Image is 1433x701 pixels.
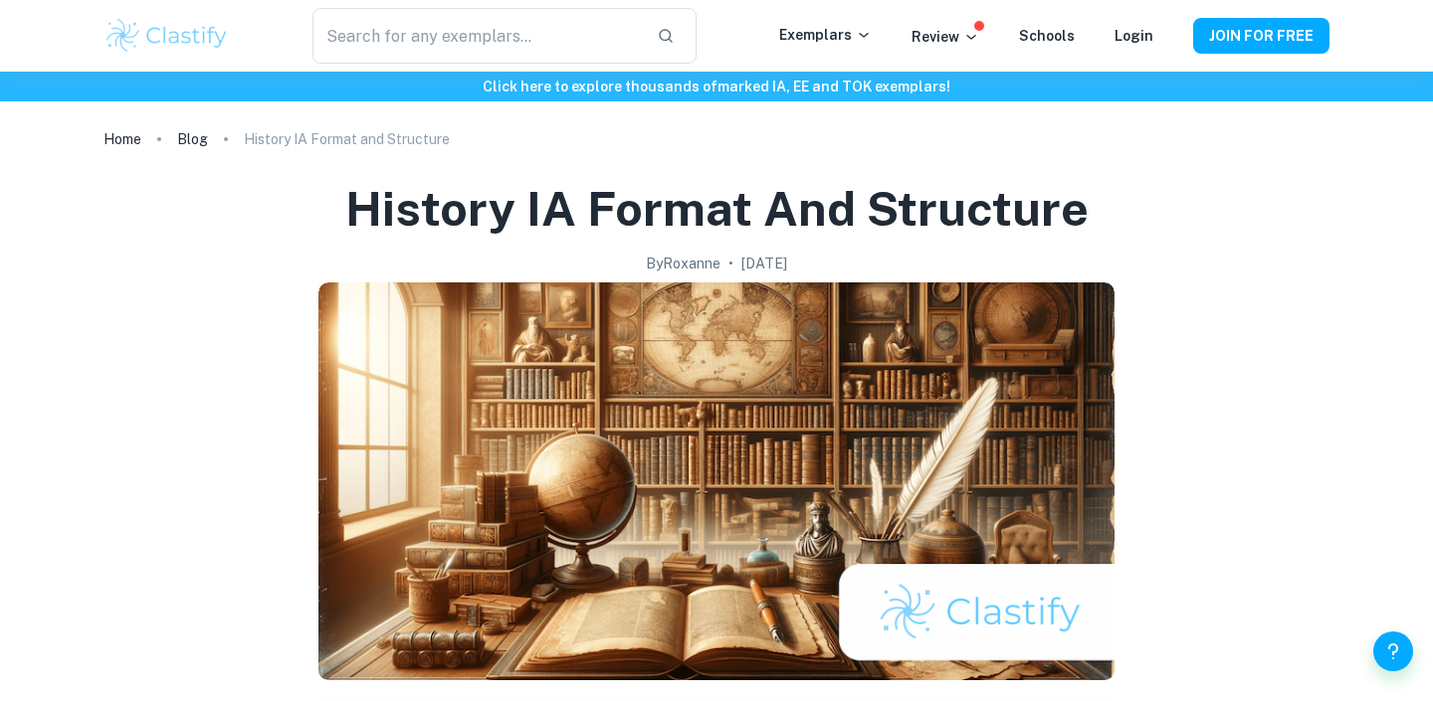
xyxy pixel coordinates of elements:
[1115,28,1153,44] a: Login
[244,128,450,150] p: History IA Format and Structure
[646,253,720,274] h2: By Roxanne
[103,16,230,56] img: Clastify logo
[4,76,1429,97] h6: Click here to explore thousands of marked IA, EE and TOK exemplars !
[741,253,787,274] h2: [DATE]
[779,24,872,46] p: Exemplars
[1019,28,1075,44] a: Schools
[318,282,1115,680] img: History IA Format and Structure cover image
[345,177,1089,241] h1: History IA Format and Structure
[312,8,641,64] input: Search for any exemplars...
[1373,631,1413,671] button: Help and Feedback
[103,125,141,153] a: Home
[1193,18,1330,54] button: JOIN FOR FREE
[728,253,733,274] p: •
[177,125,208,153] a: Blog
[912,26,979,48] p: Review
